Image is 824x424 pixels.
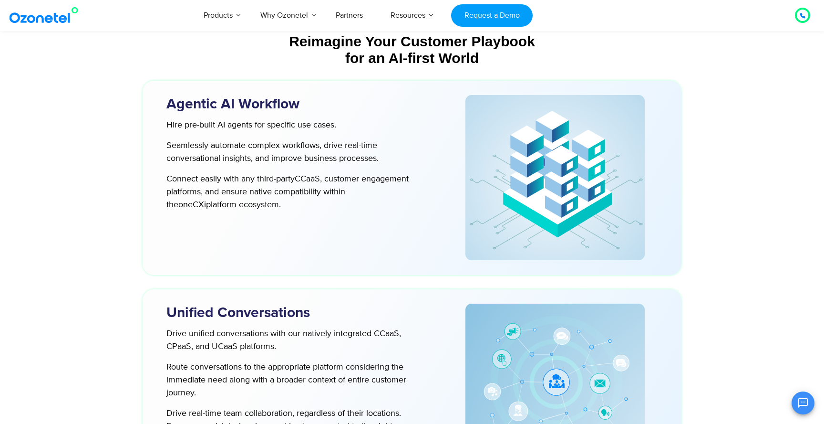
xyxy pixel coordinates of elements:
[166,174,409,210] span: , customer engagement platforms, and ensure native compatibility within the
[178,200,206,210] span: oneCXi
[166,119,414,132] p: Hire pre-built AI agents for specific use cases.
[166,304,433,322] h3: Unified Conversations
[147,33,677,66] div: Reimagine Your Customer Playbook for an AI-first World
[166,139,414,165] p: Seamlessly automate complex workflows, drive real-time conversational insights, and improve busin...
[166,328,414,353] p: Drive unified conversations with our natively integrated CCaaS, CPaaS, and UCaaS platforms.
[206,200,281,210] span: platform ecosystem.
[166,95,433,114] h3: Agentic AI Workflow
[451,4,533,27] a: Request a Demo
[792,392,814,414] button: Open chat
[166,361,414,400] p: Route conversations to the appropriate platform considering the immediate need along with a broad...
[166,174,295,184] span: Connect easily with any third-party
[295,174,320,184] span: CCaaS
